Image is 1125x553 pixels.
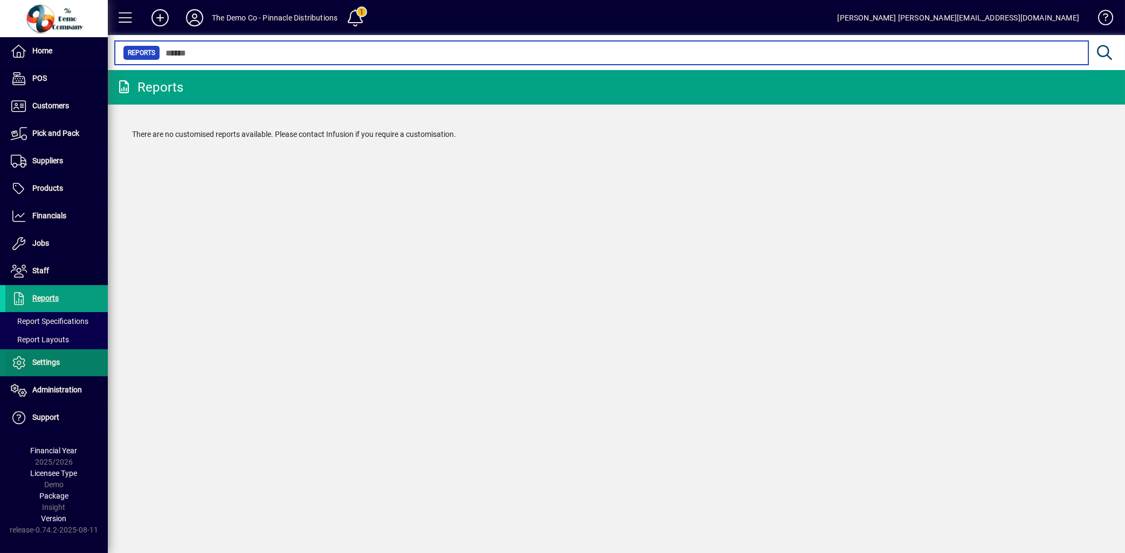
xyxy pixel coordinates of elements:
[32,385,82,394] span: Administration
[5,148,108,175] a: Suppliers
[32,358,60,367] span: Settings
[42,514,67,523] span: Version
[11,317,88,326] span: Report Specifications
[5,349,108,376] a: Settings
[5,258,108,285] a: Staff
[1090,2,1112,37] a: Knowledge Base
[32,101,69,110] span: Customers
[5,38,108,65] a: Home
[11,335,69,344] span: Report Layouts
[5,175,108,202] a: Products
[177,8,212,27] button: Profile
[31,446,78,455] span: Financial Year
[5,65,108,92] a: POS
[5,404,108,431] a: Support
[39,492,68,500] span: Package
[128,47,155,58] span: Reports
[5,330,108,349] a: Report Layouts
[5,120,108,147] a: Pick and Pack
[32,74,47,82] span: POS
[116,79,184,96] div: Reports
[121,118,1112,151] div: There are no customised reports available. Please contact Infusion if you require a customisation.
[32,156,63,165] span: Suppliers
[31,469,78,478] span: Licensee Type
[32,239,49,247] span: Jobs
[5,312,108,330] a: Report Specifications
[5,203,108,230] a: Financials
[32,413,59,421] span: Support
[32,266,49,275] span: Staff
[5,93,108,120] a: Customers
[32,46,52,55] span: Home
[837,9,1079,26] div: [PERSON_NAME] [PERSON_NAME][EMAIL_ADDRESS][DOMAIN_NAME]
[32,294,59,302] span: Reports
[32,184,63,192] span: Products
[143,8,177,27] button: Add
[32,129,79,137] span: Pick and Pack
[212,9,337,26] div: The Demo Co - Pinnacle Distributions
[32,211,66,220] span: Financials
[5,377,108,404] a: Administration
[5,230,108,257] a: Jobs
